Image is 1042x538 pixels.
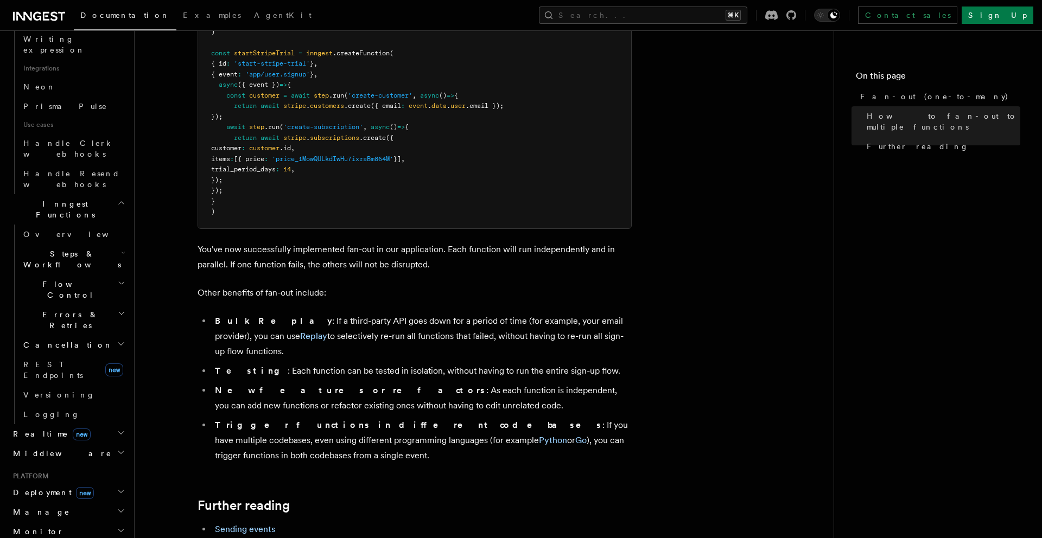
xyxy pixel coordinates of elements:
[215,366,288,376] strong: Testing
[211,113,223,120] span: });
[211,71,238,78] span: { event
[238,81,279,88] span: ({ event })
[226,123,245,131] span: await
[234,49,295,57] span: startStripeTrial
[23,102,107,111] span: Prisma Pulse
[19,116,128,133] span: Use cases
[386,134,393,142] span: ({
[230,155,234,163] span: :
[858,7,957,24] a: Contact sales
[401,102,405,110] span: :
[211,187,223,194] span: });
[283,102,306,110] span: stripe
[291,165,295,173] span: ,
[105,363,123,376] span: new
[260,102,279,110] span: await
[450,102,466,110] span: user
[264,155,268,163] span: :
[359,134,386,142] span: .create
[447,92,454,99] span: =>
[249,123,264,131] span: step
[226,92,245,99] span: const
[726,10,741,21] kbd: ⌘K
[19,225,128,244] a: Overview
[215,316,332,326] strong: Bulk Replay
[19,340,113,350] span: Cancellation
[76,487,94,499] span: new
[19,355,128,385] a: REST Endpointsnew
[862,106,1020,137] a: How to fan-out to multiple functions
[867,141,969,152] span: Further reading
[333,49,390,57] span: .createFunction
[363,123,367,131] span: ,
[814,9,840,22] button: Toggle dark mode
[310,102,344,110] span: customers
[23,390,95,399] span: Versioning
[575,435,587,445] a: Go
[211,144,242,152] span: customer
[344,92,348,99] span: (
[390,49,393,57] span: (
[198,242,632,272] p: You've now successfully implemented fan-out in our application. Each function will run independen...
[9,487,94,498] span: Deployment
[19,405,128,424] a: Logging
[428,102,431,110] span: .
[272,155,393,163] span: 'price_1MowQULkdIwHu7ixraBm864M'
[279,123,283,131] span: (
[247,3,318,29] a: AgentKit
[539,7,747,24] button: Search...⌘K
[401,155,405,163] span: ,
[19,248,121,270] span: Steps & Workflows
[249,144,279,152] span: customer
[23,35,85,54] span: Writing expression
[19,335,128,355] button: Cancellation
[283,134,306,142] span: stripe
[234,60,310,67] span: 'start-stripe-trial'
[73,428,91,440] span: new
[19,274,128,305] button: Flow Control
[291,144,295,152] span: ,
[329,92,344,99] span: .run
[867,111,1020,132] span: How to fan-out to multiple functions
[211,208,215,215] span: )
[539,435,567,445] a: Python
[212,313,632,359] li: : If a third-party API goes down for a period of time (for example, your email provider), you can...
[9,424,128,444] button: Realtimenew
[390,123,397,131] span: ()
[409,102,428,110] span: event
[9,507,70,517] span: Manage
[420,92,439,99] span: async
[19,305,128,335] button: Errors & Retries
[279,81,287,88] span: =>
[249,92,279,99] span: customer
[291,92,310,99] span: await
[215,524,275,534] a: Sending events
[454,92,458,99] span: {
[276,165,279,173] span: :
[9,448,112,459] span: Middleware
[19,29,128,60] a: Writing expression
[371,123,390,131] span: async
[393,155,401,163] span: }]
[23,410,80,419] span: Logging
[198,498,290,513] a: Further reading
[183,11,241,20] span: Examples
[19,133,128,164] a: Handle Clerk webhooks
[862,137,1020,156] a: Further reading
[23,169,120,189] span: Handle Resend webhooks
[234,102,257,110] span: return
[211,176,223,184] span: });
[245,71,310,78] span: 'app/user.signup'
[306,102,310,110] span: .
[962,7,1033,24] a: Sign Up
[283,165,291,173] span: 14
[80,11,170,20] span: Documentation
[23,360,83,380] span: REST Endpoints
[9,225,128,424] div: Inngest Functions
[279,144,291,152] span: .id
[19,77,128,97] a: Neon
[306,134,310,142] span: .
[19,60,128,77] span: Integrations
[9,194,128,225] button: Inngest Functions
[215,385,486,395] strong: New features or refactors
